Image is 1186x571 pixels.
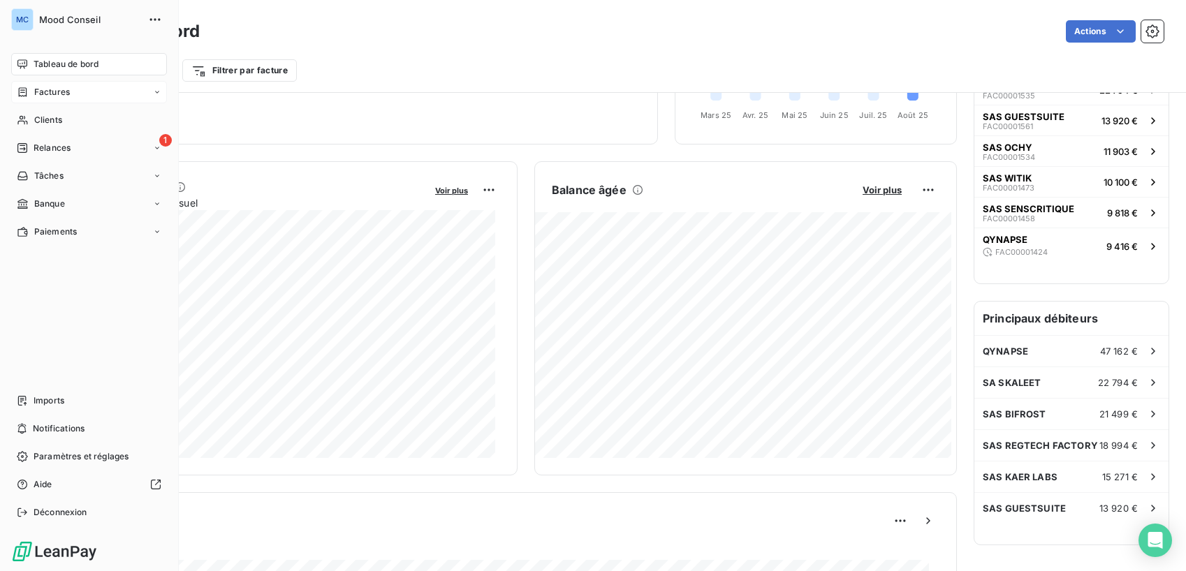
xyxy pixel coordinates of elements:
span: 13 920 € [1101,115,1138,126]
span: FAC00001473 [983,184,1034,192]
button: Filtrer par facture [182,59,297,82]
span: 21 499 € [1099,408,1138,420]
span: 10 100 € [1104,177,1138,188]
span: SAS OCHY [983,142,1032,153]
tspan: Avr. 25 [742,110,768,120]
span: Déconnexion [34,506,87,519]
a: 1Relances [11,137,167,159]
span: Mood Conseil [39,14,140,25]
span: 13 920 € [1099,503,1138,514]
span: FAC00001535 [983,91,1035,100]
span: SAS GUESTSUITE [983,111,1064,122]
a: Clients [11,109,167,131]
span: SAS BIFROST [983,408,1046,420]
div: Open Intercom Messenger [1139,524,1172,557]
span: SAS SENSCRITIQUE [983,203,1074,214]
span: Aide [34,478,52,491]
span: Notifications [33,422,85,435]
span: SAS REGTECH FACTORY [983,440,1098,451]
h6: Balance âgée [552,181,627,198]
span: 1 [159,134,172,147]
span: Voir plus [863,184,902,195]
span: 11 903 € [1104,146,1138,157]
tspan: Juil. 25 [859,110,887,120]
tspan: Août 25 [898,110,928,120]
span: FAC00001534 [983,153,1035,161]
h6: Principaux débiteurs [974,302,1169,335]
div: MC [11,8,34,31]
span: SAS GUESTSUITE [983,503,1066,514]
span: SAS KAER LABS [983,471,1057,482]
tspan: Mai 25 [782,110,807,120]
span: FAC00001458 [983,214,1035,223]
tspan: Juin 25 [820,110,849,120]
span: Relances [34,142,71,154]
button: Voir plus [431,184,472,196]
a: Factures [11,81,167,103]
span: Banque [34,198,65,210]
button: SAS GUESTSUITEFAC0000156113 920 € [974,105,1169,135]
span: 22 794 € [1098,377,1138,388]
a: Tableau de bord [11,53,167,75]
span: Factures [34,86,70,98]
span: Clients [34,114,62,126]
a: Banque [11,193,167,215]
span: Paramètres et réglages [34,450,129,463]
span: Chiffre d'affaires mensuel [79,195,425,210]
img: Logo LeanPay [11,540,98,563]
a: Paramètres et réglages [11,445,167,468]
span: Paiements [34,225,77,238]
span: SA SKALEET [983,377,1041,388]
a: Paiements [11,221,167,243]
span: 15 271 € [1102,471,1138,482]
a: Tâches [11,165,167,187]
span: QYNAPSE [983,234,1027,245]
button: SAS WITIKFAC0000147310 100 € [974,166,1169,197]
span: Imports [34,394,64,407]
button: SAS SENSCRITIQUEFAC000014589 818 € [974,197,1169,228]
span: 9 818 € [1107,207,1138,218]
tspan: Mars 25 [701,110,731,120]
button: SAS OCHYFAC0000153411 903 € [974,135,1169,166]
span: FAC00001424 [995,248,1048,256]
span: 47 162 € [1100,346,1138,357]
button: Voir plus [858,184,906,196]
button: QYNAPSEFAC000014249 416 € [974,228,1169,264]
a: Imports [11,390,167,412]
span: 9 416 € [1106,241,1138,252]
button: Actions [1066,20,1136,43]
span: SAS WITIK [983,172,1032,184]
span: 18 994 € [1099,440,1138,451]
span: Voir plus [435,186,468,195]
a: Aide [11,473,167,496]
span: FAC00001561 [983,122,1033,131]
span: Tâches [34,170,64,182]
span: Tableau de bord [34,58,98,71]
span: QYNAPSE [983,346,1028,357]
